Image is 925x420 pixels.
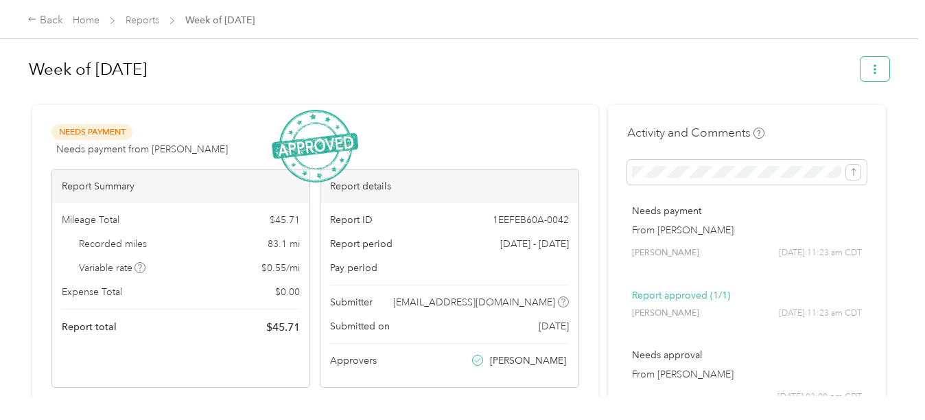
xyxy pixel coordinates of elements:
span: Needs payment from [PERSON_NAME] [56,142,228,156]
span: Pay period [330,261,377,275]
span: 83.1 mi [268,237,300,251]
span: 1EEFEB60A-0042 [493,213,569,227]
span: $ 0.55 / mi [261,261,300,275]
p: Needs payment [632,204,862,218]
p: From [PERSON_NAME] [632,367,862,382]
span: Recorded miles [79,237,147,251]
h1: Week of September 22nd [29,53,851,86]
span: Needs Payment [51,124,132,140]
span: [DATE] 03:00 pm CDT [777,391,862,404]
span: [PERSON_NAME] [632,247,699,259]
div: Report details [320,170,578,203]
span: [DATE] 11:23 am CDT [779,247,862,259]
span: $ 45.71 [266,319,300,336]
span: Variable rate [79,261,146,275]
span: Approvers [330,353,377,368]
a: Reports [126,14,159,26]
span: [EMAIL_ADDRESS][DOMAIN_NAME] [393,295,555,310]
span: Week of [DATE] [185,13,255,27]
span: Submitter [330,295,373,310]
span: [DATE] 11:23 am CDT [779,307,862,320]
iframe: Everlance-gr Chat Button Frame [848,343,925,420]
span: [PERSON_NAME] [632,307,699,320]
p: From [PERSON_NAME] [632,223,862,237]
span: [DATE] [539,319,569,334]
span: Report total [62,320,117,334]
span: Submitted on [330,319,390,334]
div: Report Summary [52,170,309,203]
p: Report approved (1/1) [632,288,862,303]
p: Needs approval [632,348,862,362]
span: Report ID [330,213,373,227]
a: Home [73,14,99,26]
span: $ 0.00 [275,285,300,299]
h4: Activity and Comments [627,124,764,141]
span: Report period [330,237,393,251]
span: [DATE] - [DATE] [500,237,569,251]
span: $ 45.71 [270,213,300,227]
span: Mileage Total [62,213,119,227]
img: ApprovedStamp [272,110,358,183]
span: Expense Total [62,285,122,299]
span: [PERSON_NAME] [490,353,566,368]
div: Back [27,12,63,29]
